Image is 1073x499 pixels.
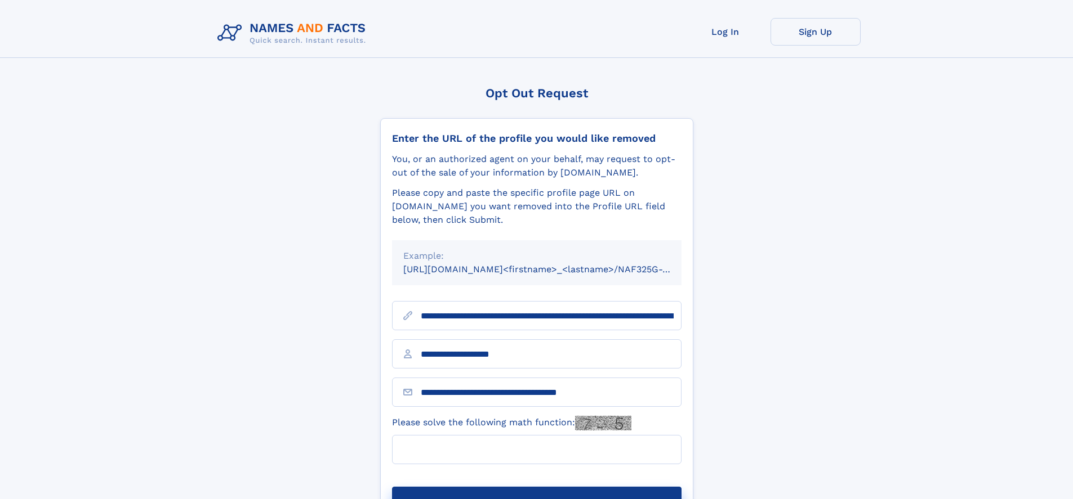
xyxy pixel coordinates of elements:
[392,416,631,430] label: Please solve the following math function:
[392,152,682,179] div: You, or an authorized agent on your behalf, may request to opt-out of the sale of your informatio...
[403,249,670,263] div: Example:
[403,264,703,275] small: [URL][DOMAIN_NAME]<firstname>_<lastname>/NAF325G-xxxxxxxx
[771,18,861,46] a: Sign Up
[392,186,682,227] div: Please copy and paste the specific profile page URL on [DOMAIN_NAME] you want removed into the Pr...
[380,86,693,100] div: Opt Out Request
[213,18,375,48] img: Logo Names and Facts
[392,132,682,145] div: Enter the URL of the profile you would like removed
[680,18,771,46] a: Log In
